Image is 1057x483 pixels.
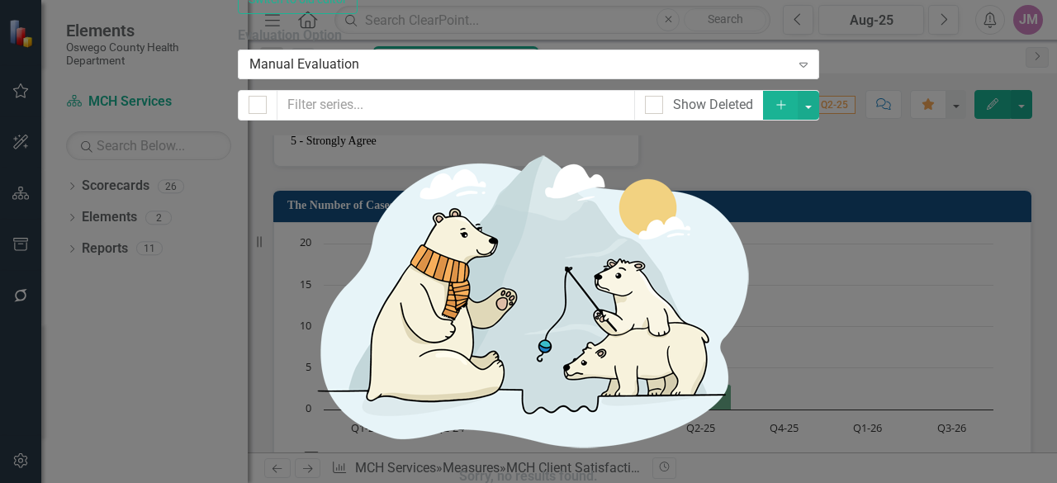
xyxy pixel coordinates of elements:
[281,133,776,463] img: No results found
[277,90,635,121] input: Filter series...
[238,26,819,45] label: Evaluation Option
[249,54,790,73] div: Manual Evaluation
[673,96,753,115] div: Show Deleted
